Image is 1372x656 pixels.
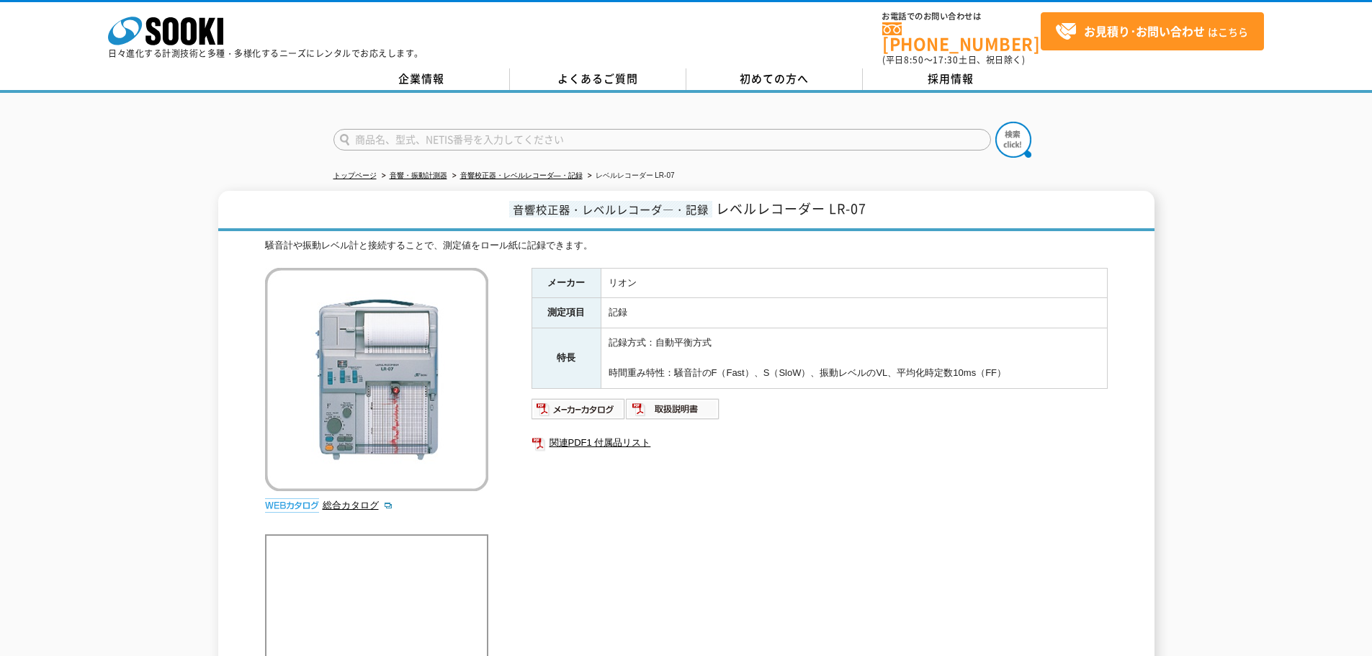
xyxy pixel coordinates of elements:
img: レベルレコーダー LR-07 [265,268,488,491]
span: 8:50 [904,53,924,66]
a: 関連PDF1 付属品リスト [532,433,1108,452]
th: 測定項目 [532,298,601,328]
li: レベルレコーダー LR-07 [585,169,675,184]
span: 17:30 [933,53,959,66]
img: メーカーカタログ [532,397,626,421]
a: 取扱説明書 [626,407,720,418]
a: よくあるご質問 [510,68,686,90]
a: 企業情報 [333,68,510,90]
td: リオン [601,268,1107,298]
img: webカタログ [265,498,319,513]
a: [PHONE_NUMBER] [882,22,1041,52]
a: 採用情報 [863,68,1039,90]
img: btn_search.png [995,122,1031,158]
a: 総合カタログ [323,500,393,511]
a: 音響校正器・レベルレコーダ―・記録 [460,171,583,179]
td: 記録 [601,298,1107,328]
img: 取扱説明書 [626,397,720,421]
span: 音響校正器・レベルレコーダ―・記録 [509,201,712,217]
span: 初めての方へ [740,71,809,86]
td: 記録方式：自動平衡方式 時間重み特性：騒音計のF（Fast）、S（SloW）、振動レベルのVL、平均化時定数10ms（FF） [601,328,1107,388]
th: メーカー [532,268,601,298]
span: お電話でのお問い合わせは [882,12,1041,21]
a: 音響・振動計測器 [390,171,447,179]
a: お見積り･お問い合わせはこちら [1041,12,1264,50]
a: 初めての方へ [686,68,863,90]
span: はこちら [1055,21,1248,42]
a: トップページ [333,171,377,179]
p: 日々進化する計測技術と多種・多様化するニーズにレンタルでお応えします。 [108,49,423,58]
input: 商品名、型式、NETIS番号を入力してください [333,129,991,150]
th: 特長 [532,328,601,388]
a: メーカーカタログ [532,407,626,418]
strong: お見積り･お問い合わせ [1084,22,1205,40]
span: (平日 ～ 土日、祝日除く) [882,53,1025,66]
div: 騒音計や振動レベル計と接続することで、測定値をロール紙に記録できます。 [265,238,1108,253]
span: レベルレコーダー LR-07 [716,199,866,218]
